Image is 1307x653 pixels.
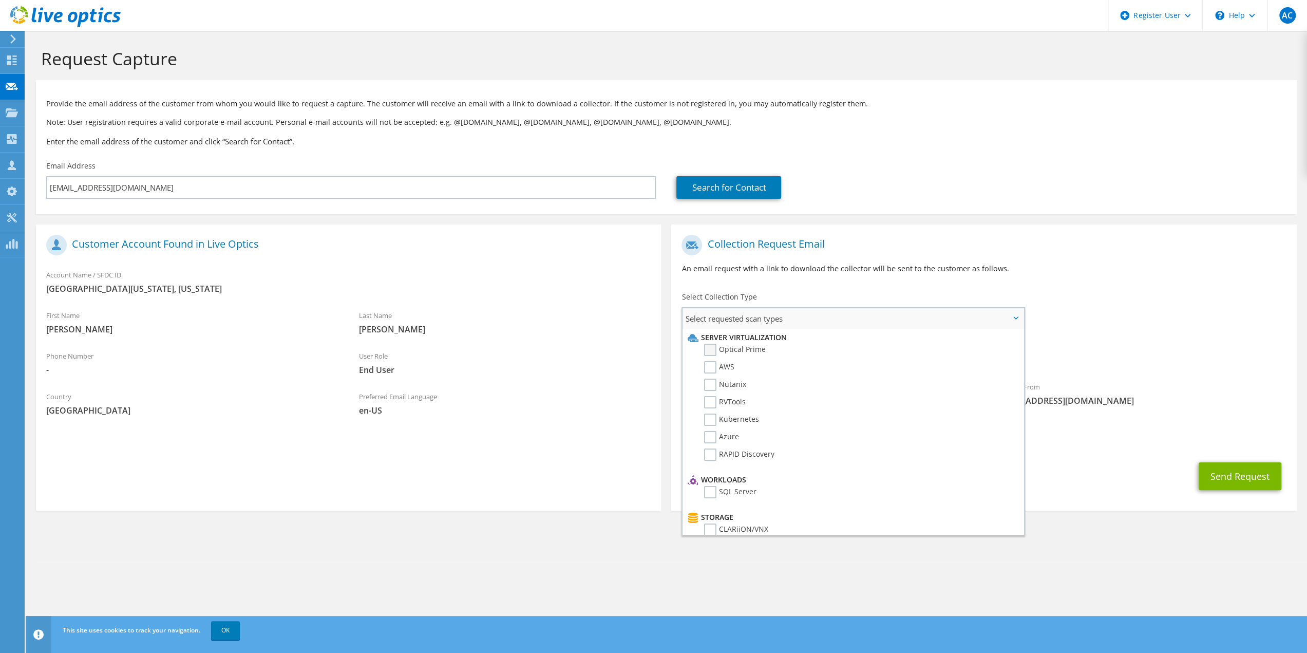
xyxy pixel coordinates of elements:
a: Search for Contact [676,176,781,199]
label: Select Collection Type [681,292,756,302]
h3: Enter the email address of the customer and click “Search for Contact”. [46,136,1286,147]
label: RVTools [704,396,746,408]
label: Email Address [46,161,96,171]
h1: Request Capture [41,48,1286,69]
div: Account Name / SFDC ID [36,264,661,300]
div: To [671,376,984,412]
div: First Name [36,305,349,340]
div: Last Name [349,305,661,340]
label: SQL Server [704,486,756,498]
a: OK [211,621,240,640]
label: Optical Prime [704,344,766,356]
label: Nutanix [704,379,746,391]
span: - [46,364,338,376]
li: Storage [685,511,1018,524]
span: End User [359,364,651,376]
label: Kubernetes [704,414,759,426]
span: [GEOGRAPHIC_DATA] [46,405,338,416]
span: [GEOGRAPHIC_DATA][US_STATE], [US_STATE] [46,283,651,294]
h1: Customer Account Found in Live Optics [46,235,646,255]
div: Phone Number [36,345,349,381]
li: Workloads [685,474,1018,486]
label: AWS [704,361,734,374]
span: [PERSON_NAME] [359,324,651,335]
span: This site uses cookies to track your navigation. [63,626,200,635]
span: [PERSON_NAME] [46,324,338,335]
label: CLARiiON/VNX [704,524,768,536]
p: An email request with a link to download the collector will be sent to the customer as follows. [681,263,1286,274]
h1: Collection Request Email [681,235,1281,255]
p: Note: User registration requires a valid corporate e-mail account. Personal e-mail accounts will ... [46,117,1286,128]
div: Requested Collections [671,333,1296,371]
label: RAPID Discovery [704,449,774,461]
li: Server Virtualization [685,331,1018,344]
span: en-US [359,405,651,416]
span: [EMAIL_ADDRESS][DOMAIN_NAME] [994,395,1286,406]
div: Sender & From [984,376,1297,412]
div: Preferred Email Language [349,386,661,421]
div: CC & Reply To [671,417,1296,452]
div: User Role [349,345,661,381]
label: Azure [704,431,739,443]
span: AC [1279,7,1296,24]
div: Country [36,386,349,421]
span: Select requested scan types [683,308,1023,329]
p: Provide the email address of the customer from whom you would like to request a capture. The cust... [46,98,1286,109]
button: Send Request [1199,462,1281,490]
svg: \n [1215,11,1224,20]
